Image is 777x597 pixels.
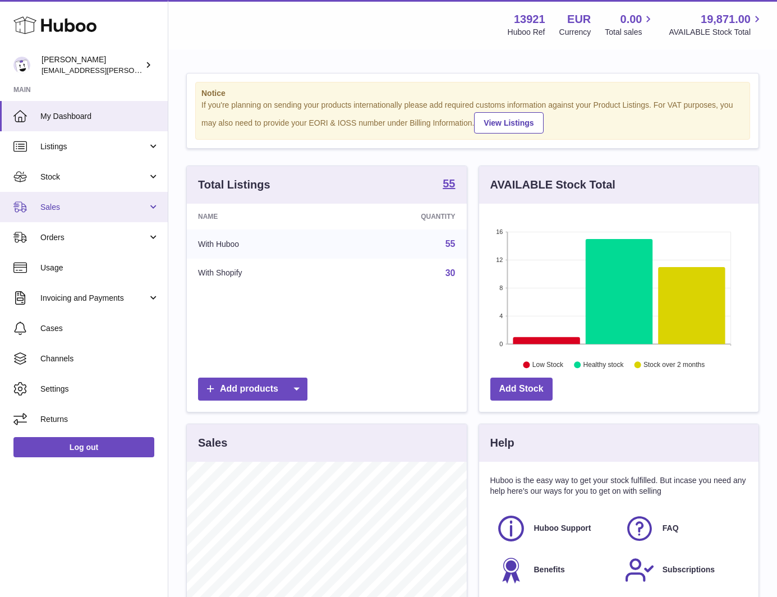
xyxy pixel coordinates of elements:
a: Add Stock [490,378,553,401]
text: 16 [496,228,503,235]
span: Subscriptions [663,564,715,575]
a: 19,871.00 AVAILABLE Stock Total [669,12,764,38]
span: Returns [40,414,159,425]
span: Stock [40,172,148,182]
img: europe@orea.uk [13,57,30,74]
a: Subscriptions [624,555,742,585]
a: Log out [13,437,154,457]
span: Channels [40,353,159,364]
text: Low Stock [532,361,563,369]
a: Huboo Support [496,513,613,544]
a: Add products [198,378,307,401]
a: 30 [445,268,456,278]
span: Cases [40,323,159,334]
span: Total sales [605,27,655,38]
h3: AVAILABLE Stock Total [490,177,615,192]
span: Orders [40,232,148,243]
p: Huboo is the easy way to get your stock fulfilled. But incase you need any help here's our ways f... [490,475,748,497]
span: FAQ [663,523,679,534]
text: Stock over 2 months [643,361,705,369]
div: Huboo Ref [508,27,545,38]
span: Invoicing and Payments [40,293,148,304]
span: Huboo Support [534,523,591,534]
text: 12 [496,256,503,263]
strong: Notice [201,88,744,99]
th: Quantity [338,204,467,229]
text: 4 [499,313,503,319]
a: 0.00 Total sales [605,12,655,38]
span: AVAILABLE Stock Total [669,27,764,38]
th: Name [187,204,338,229]
span: My Dashboard [40,111,159,122]
span: Sales [40,202,148,213]
span: 19,871.00 [701,12,751,27]
td: With Huboo [187,229,338,259]
div: [PERSON_NAME] [42,54,142,76]
td: With Shopify [187,259,338,288]
div: If you're planning on sending your products internationally please add required customs informati... [201,100,744,134]
strong: 13921 [514,12,545,27]
a: 55 [443,178,455,191]
text: 8 [499,284,503,291]
div: Currency [559,27,591,38]
text: Healthy stock [583,361,624,369]
span: Listings [40,141,148,152]
strong: 55 [443,178,455,189]
text: 0 [499,341,503,347]
h3: Help [490,435,514,451]
a: FAQ [624,513,742,544]
span: 0.00 [620,12,642,27]
span: [EMAIL_ADDRESS][PERSON_NAME][DOMAIN_NAME] [42,66,225,75]
span: Settings [40,384,159,394]
span: Benefits [534,564,565,575]
a: View Listings [474,112,543,134]
a: Benefits [496,555,613,585]
h3: Sales [198,435,227,451]
strong: EUR [567,12,591,27]
h3: Total Listings [198,177,270,192]
a: 55 [445,239,456,249]
span: Usage [40,263,159,273]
